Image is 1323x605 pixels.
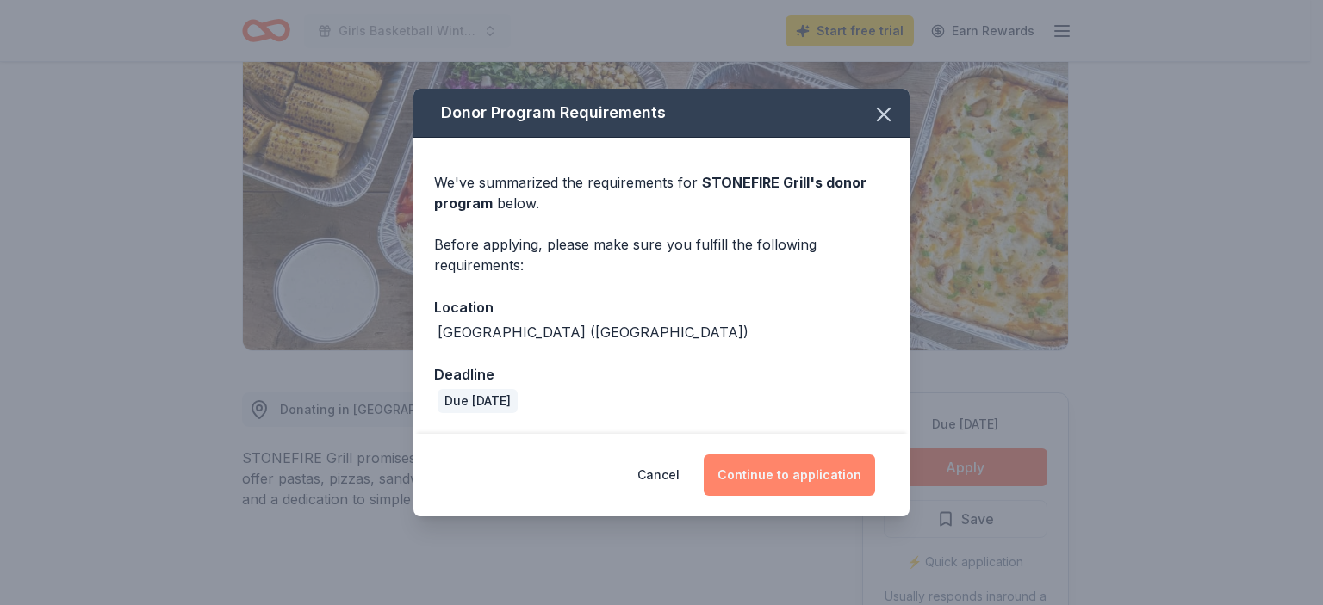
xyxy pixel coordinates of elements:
[434,363,889,386] div: Deadline
[438,322,748,343] div: [GEOGRAPHIC_DATA] ([GEOGRAPHIC_DATA])
[434,172,889,213] div: We've summarized the requirements for below.
[637,454,680,496] button: Cancel
[434,234,889,275] div: Before applying, please make sure you fulfill the following requirements:
[438,389,518,413] div: Due [DATE]
[704,454,875,496] button: Continue to application
[434,296,889,318] div: Location
[413,89,910,138] div: Donor Program Requirements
